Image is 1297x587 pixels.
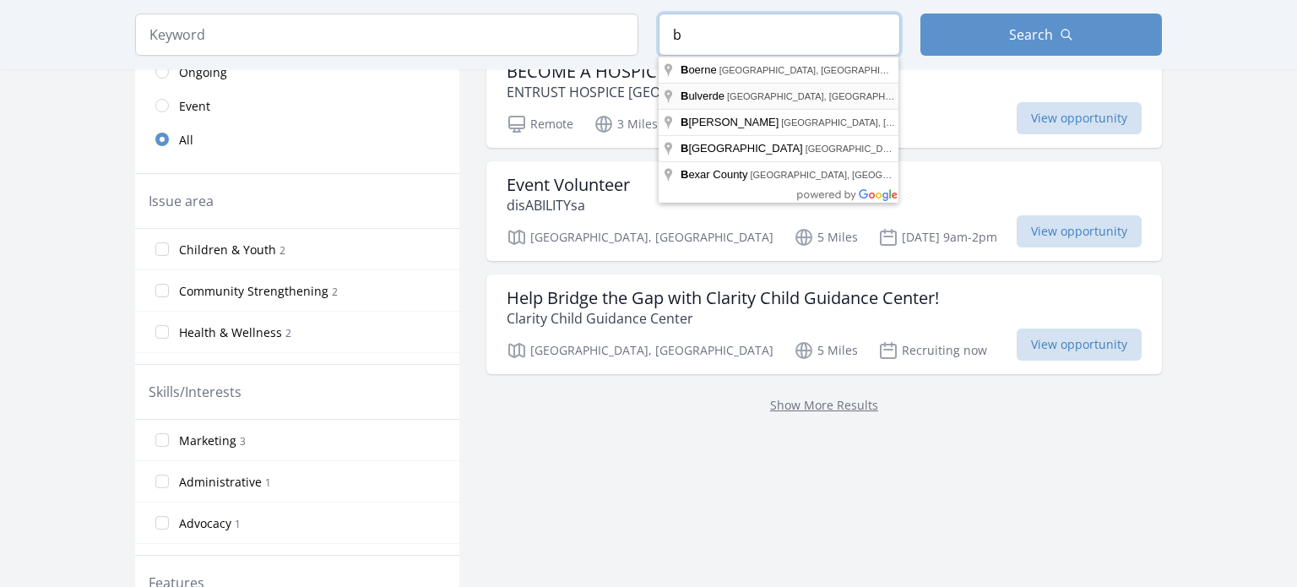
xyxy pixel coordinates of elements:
[507,227,773,247] p: [GEOGRAPHIC_DATA], [GEOGRAPHIC_DATA]
[179,515,231,532] span: Advocacy
[135,55,459,89] a: Ongoing
[1017,329,1142,361] span: View opportunity
[681,116,781,128] span: [PERSON_NAME]
[265,476,271,490] span: 1
[155,433,169,447] input: Marketing 3
[806,144,1004,154] span: [GEOGRAPHIC_DATA], [GEOGRAPHIC_DATA]
[507,175,630,195] h3: Event Volunteer
[285,326,291,340] span: 2
[507,195,630,215] p: disABILITYsa
[507,288,939,308] h3: Help Bridge the Gap with Clarity Child Guidance Center!
[135,89,459,122] a: Event
[179,132,193,149] span: All
[681,116,688,128] span: B
[1017,102,1142,134] span: View opportunity
[486,274,1162,374] a: Help Bridge the Gap with Clarity Child Guidance Center! Clarity Child Guidance Center [GEOGRAPHIC...
[135,14,638,56] input: Keyword
[155,325,169,339] input: Health & Wellness 2
[179,98,210,115] span: Event
[486,161,1162,261] a: Event Volunteer disABILITYsa [GEOGRAPHIC_DATA], [GEOGRAPHIC_DATA] 5 Miles [DATE] 9am-2pm View opp...
[155,516,169,530] input: Advocacy 1
[1009,24,1053,45] span: Search
[681,142,688,155] span: B
[681,90,727,102] span: ulverde
[770,397,878,413] a: Show More Results
[149,191,214,211] legend: Issue area
[332,285,338,299] span: 2
[681,90,688,102] span: B
[878,340,987,361] p: Recruiting now
[507,62,770,82] h3: BECOME A HOSPICE VOLUNTEER!
[279,243,285,258] span: 2
[794,227,858,247] p: 5 Miles
[920,14,1162,56] button: Search
[155,284,169,297] input: Community Strengthening 2
[681,142,806,155] span: [GEOGRAPHIC_DATA]
[240,434,246,448] span: 3
[507,308,939,329] p: Clarity Child Guidance Center
[507,114,573,134] p: Remote
[179,432,236,449] span: Marketing
[794,340,858,361] p: 5 Miles
[507,82,770,102] p: ENTRUST HOSPICE [GEOGRAPHIC_DATA]
[235,517,241,531] span: 1
[179,242,276,258] span: Children & Youth
[681,168,688,181] span: B
[878,227,997,247] p: [DATE] 9am-2pm
[179,283,328,300] span: Community Strengthening
[179,64,227,81] span: Ongoing
[681,63,688,76] span: B
[149,382,241,402] legend: Skills/Interests
[681,63,719,76] span: oerne
[1017,215,1142,247] span: View opportunity
[155,475,169,488] input: Administrative 1
[155,242,169,256] input: Children & Youth 2
[750,170,948,180] span: [GEOGRAPHIC_DATA], [GEOGRAPHIC_DATA]
[135,122,459,156] a: All
[719,65,918,75] span: [GEOGRAPHIC_DATA], [GEOGRAPHIC_DATA]
[179,324,282,341] span: Health & Wellness
[507,340,773,361] p: [GEOGRAPHIC_DATA], [GEOGRAPHIC_DATA]
[727,91,925,101] span: [GEOGRAPHIC_DATA], [GEOGRAPHIC_DATA]
[659,14,900,56] input: Location
[781,117,980,128] span: [GEOGRAPHIC_DATA], [GEOGRAPHIC_DATA]
[179,474,262,491] span: Administrative
[594,114,658,134] p: 3 Miles
[486,48,1162,148] a: BECOME A HOSPICE VOLUNTEER! ENTRUST HOSPICE [GEOGRAPHIC_DATA] Remote 3 Miles Recruiting now View ...
[681,168,750,181] span: exar County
